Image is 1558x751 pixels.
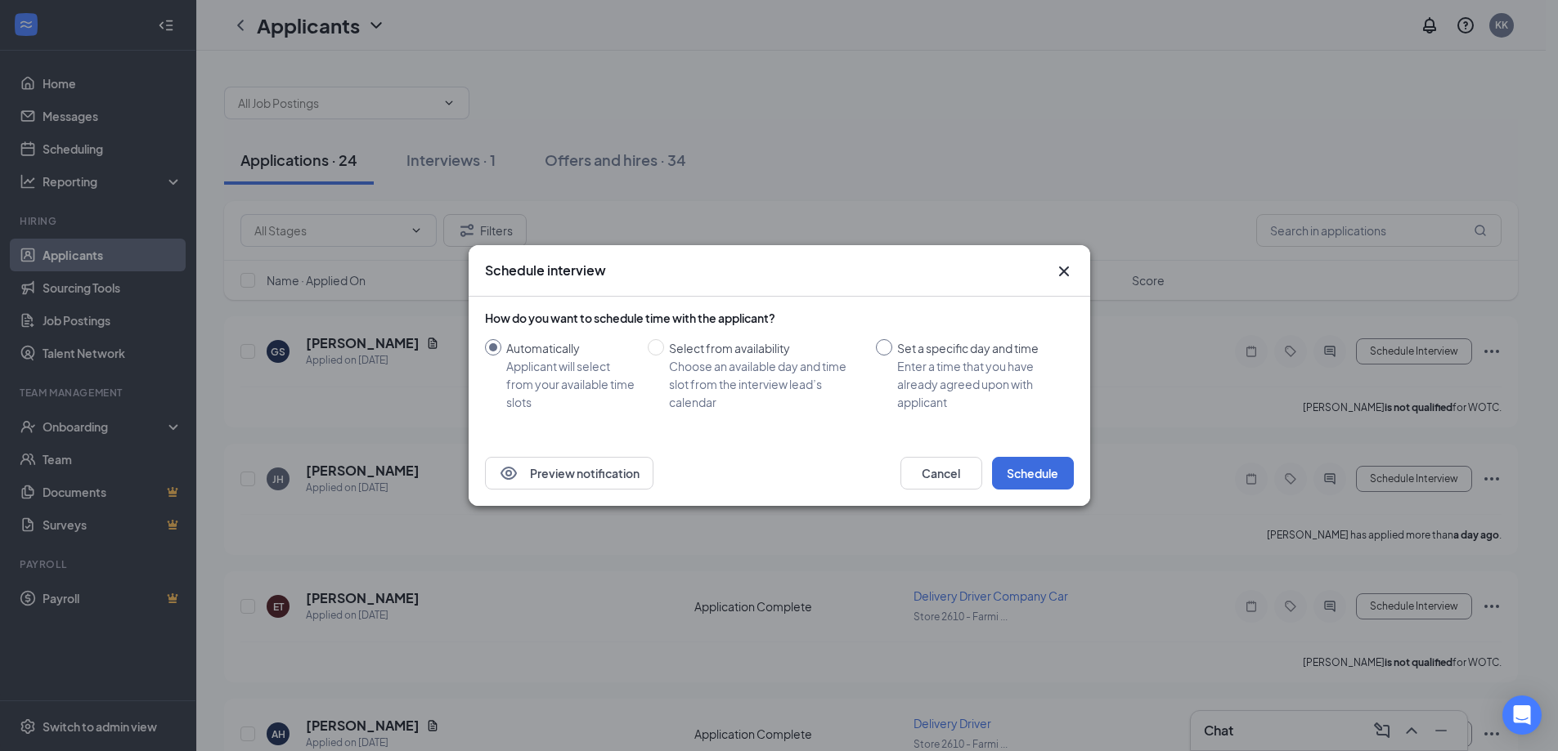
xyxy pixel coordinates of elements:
[900,457,982,489] button: Cancel
[499,463,519,483] svg: Eye
[669,339,863,357] div: Select from availability
[506,339,635,357] div: Automatically
[992,457,1074,489] button: Schedule
[506,357,635,411] div: Applicant will select from your available time slots
[485,457,653,489] button: EyePreview notification
[1054,262,1074,281] svg: Cross
[669,357,863,411] div: Choose an available day and time slot from the interview lead’s calendar
[485,262,606,279] h3: Schedule interview
[897,357,1061,411] div: Enter a time that you have already agreed upon with applicant
[485,310,1074,326] div: How do you want to schedule time with the applicant?
[897,339,1061,357] div: Set a specific day and time
[1502,695,1542,735] div: Open Intercom Messenger
[1054,262,1074,281] button: Close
